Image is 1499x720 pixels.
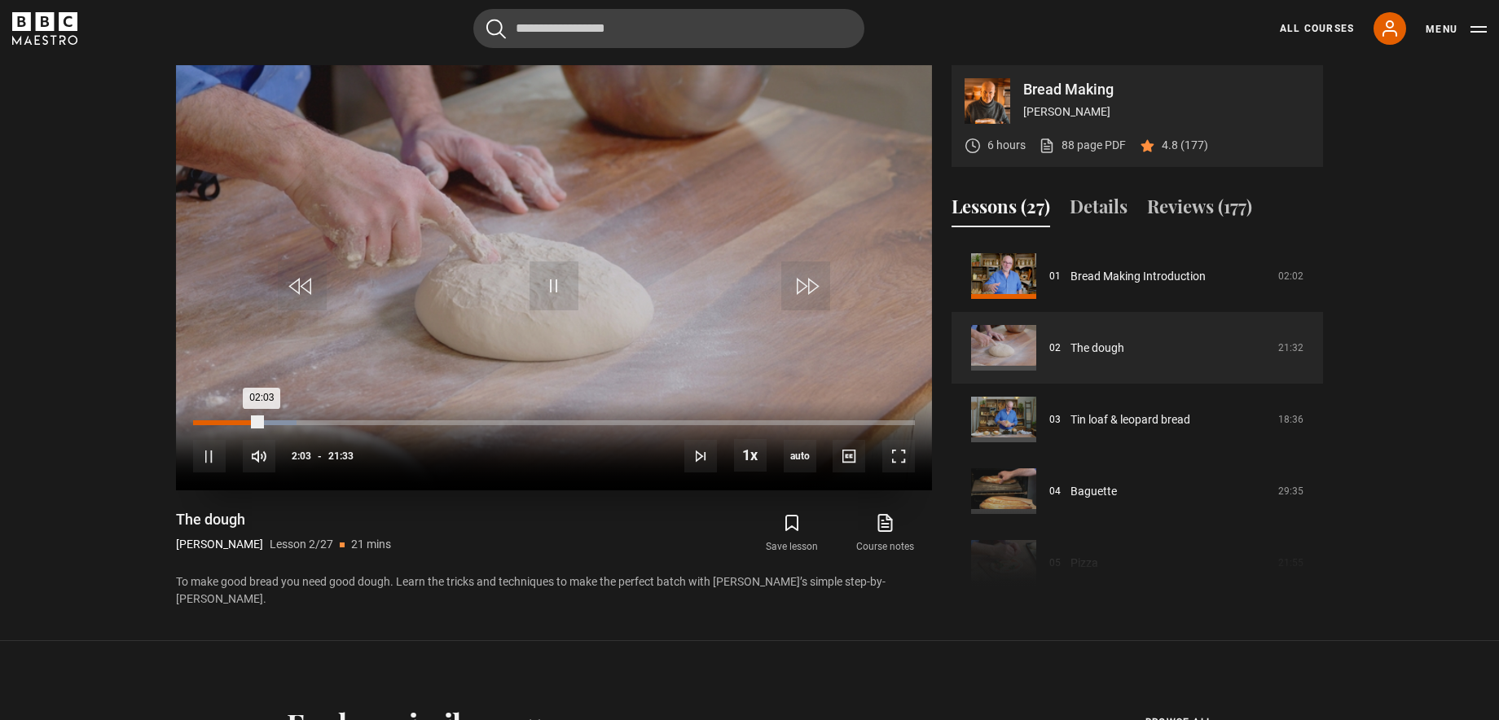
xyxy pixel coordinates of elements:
div: Current quality: 720p [784,440,816,472]
a: 88 page PDF [1039,137,1126,154]
button: Reviews (177) [1147,193,1252,227]
button: Save lesson [745,510,838,557]
a: Tin loaf & leopard bread [1070,411,1190,428]
button: Playback Rate [734,439,767,472]
h1: The dough [176,510,391,529]
button: Lessons (27) [952,193,1050,227]
a: All Courses [1280,21,1354,36]
div: Progress Bar [193,420,915,425]
svg: BBC Maestro [12,12,77,45]
span: - [318,450,322,462]
a: Bread Making Introduction [1070,268,1206,285]
button: Mute [243,440,275,472]
video-js: Video Player [176,65,932,490]
p: 6 hours [987,137,1026,154]
a: The dough [1070,340,1124,357]
p: 4.8 (177) [1162,137,1208,154]
a: Course notes [839,510,932,557]
button: Fullscreen [882,440,915,472]
span: 21:33 [328,441,354,471]
button: Details [1070,193,1128,227]
p: Lesson 2/27 [270,536,333,553]
button: Toggle navigation [1426,21,1487,37]
button: Submit the search query [486,19,506,39]
a: Baguette [1070,483,1117,500]
p: 21 mins [351,536,391,553]
span: 2:03 [292,441,311,471]
p: [PERSON_NAME] [176,536,263,553]
button: Pause [193,440,226,472]
p: [PERSON_NAME] [1023,103,1310,121]
p: To make good bread you need good dough. Learn the tricks and techniques to make the perfect batch... [176,573,932,608]
span: auto [784,440,816,472]
input: Search [473,9,864,48]
button: Next Lesson [684,440,717,472]
p: Bread Making [1023,82,1310,97]
button: Captions [833,440,865,472]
